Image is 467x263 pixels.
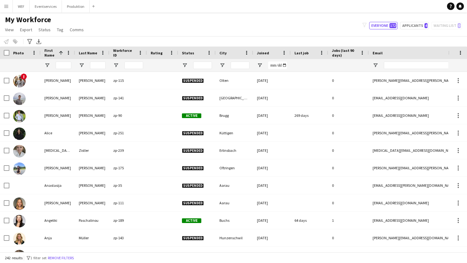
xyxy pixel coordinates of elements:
[182,131,204,136] span: Suspended
[182,113,201,118] span: Active
[182,148,204,153] span: Suspended
[373,62,378,68] button: Open Filter Menu
[332,48,358,57] span: Jobs (last 90 days)
[109,89,147,107] div: zp-141
[75,212,109,229] div: Paschalinou
[268,62,287,69] input: Joined Filter Input
[253,72,291,89] div: [DATE]
[328,177,369,194] div: 0
[41,159,75,176] div: [PERSON_NAME]
[18,26,35,34] a: Export
[38,27,51,32] span: Status
[216,177,253,194] div: Aarau
[253,142,291,159] div: [DATE]
[182,183,204,188] span: Suspended
[13,51,24,55] span: Photo
[257,51,269,55] span: Joined
[13,0,30,12] button: WEF
[328,142,369,159] div: 0
[13,110,26,122] img: Alexander Mayer
[109,142,147,159] div: zp-239
[41,107,75,124] div: [PERSON_NAME]
[41,72,75,89] div: [PERSON_NAME]
[79,62,84,68] button: Open Filter Menu
[328,159,369,176] div: 0
[35,38,43,45] app-action-btn: Export XLSX
[328,107,369,124] div: 0
[41,229,75,246] div: Anja
[109,177,147,194] div: zp-35
[41,212,75,229] div: Angeliki
[216,194,253,211] div: Aarau
[216,72,253,89] div: Olten
[109,159,147,176] div: zp-175
[41,124,75,141] div: Alice
[109,212,147,229] div: zp-189
[253,89,291,107] div: [DATE]
[182,96,204,101] span: Suspended
[216,229,253,246] div: Hunzenschwil
[291,107,328,124] div: 269 days
[75,107,109,124] div: [PERSON_NAME]
[70,27,84,32] span: Comms
[75,177,109,194] div: [PERSON_NAME]
[400,22,429,29] button: Applicants4
[216,89,253,107] div: [GEOGRAPHIC_DATA]
[13,162,26,175] img: Anabél Danise Peña
[75,142,109,159] div: Zistler
[56,62,71,69] input: First Name Filter Input
[75,72,109,89] div: [PERSON_NAME]
[328,229,369,246] div: 0
[41,142,75,159] div: [MEDICAL_DATA]
[13,145,26,157] img: Allegra Zistler
[3,26,16,34] a: View
[182,166,204,171] span: Suspended
[30,0,62,12] button: Eventservices
[253,212,291,229] div: [DATE]
[109,194,147,211] div: zp-111
[5,15,51,24] span: My Workforce
[182,201,204,206] span: Suspended
[182,62,188,68] button: Open Filter Menu
[373,51,383,55] span: Email
[90,62,106,69] input: Last Name Filter Input
[424,23,428,28] span: 4
[216,159,253,176] div: Oftringen
[253,194,291,211] div: [DATE]
[47,255,75,261] button: Remove filters
[113,62,119,68] button: Open Filter Menu
[219,51,227,55] span: City
[13,75,26,87] img: Adrian Ackermann
[124,62,143,69] input: Workforce ID Filter Input
[41,89,75,107] div: [PERSON_NAME]
[13,232,26,245] img: Anja Müller
[182,236,204,241] span: Suspended
[193,62,212,69] input: Status Filter Input
[44,48,56,57] span: First Name
[75,194,109,211] div: [PERSON_NAME]
[13,197,26,210] img: Andrea Crespo
[253,229,291,246] div: [DATE]
[44,62,50,68] button: Open Filter Menu
[13,215,26,227] img: Angeliki Paschalinou
[369,22,398,29] button: Everyone172
[20,27,32,32] span: Export
[389,23,396,28] span: 172
[328,212,369,229] div: 1
[231,62,249,69] input: City Filter Input
[257,62,263,68] button: Open Filter Menu
[13,127,26,140] img: Alice Huber
[182,218,201,223] span: Active
[67,26,86,34] a: Comms
[13,92,26,105] img: Alex Martin
[109,124,147,141] div: zp-251
[328,124,369,141] div: 0
[57,27,63,32] span: Tag
[294,51,309,55] span: Last job
[75,229,109,246] div: Müller
[36,26,53,34] a: Status
[5,27,14,32] span: View
[41,194,75,211] div: [PERSON_NAME]
[219,62,225,68] button: Open Filter Menu
[291,212,328,229] div: 64 days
